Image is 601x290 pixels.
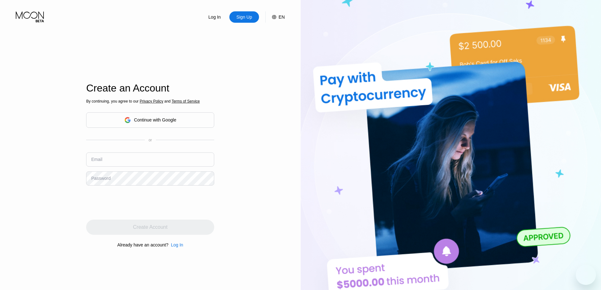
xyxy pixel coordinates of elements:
[168,242,183,247] div: Log In
[236,14,253,20] div: Sign Up
[208,14,221,20] div: Log In
[279,15,285,20] div: EN
[149,138,152,142] div: or
[86,112,214,128] div: Continue with Google
[91,157,102,162] div: Email
[576,265,596,285] iframe: Button to launch messaging window
[265,11,285,23] div: EN
[171,242,183,247] div: Log In
[163,99,172,104] span: and
[86,82,214,94] div: Create an Account
[134,117,176,122] div: Continue with Google
[91,176,110,181] div: Password
[140,99,163,104] span: Privacy Policy
[86,99,214,104] div: By continuing, you agree to our
[86,190,182,215] iframe: reCAPTCHA
[117,242,168,247] div: Already have an account?
[229,11,259,23] div: Sign Up
[200,11,229,23] div: Log In
[172,99,200,104] span: Terms of Service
